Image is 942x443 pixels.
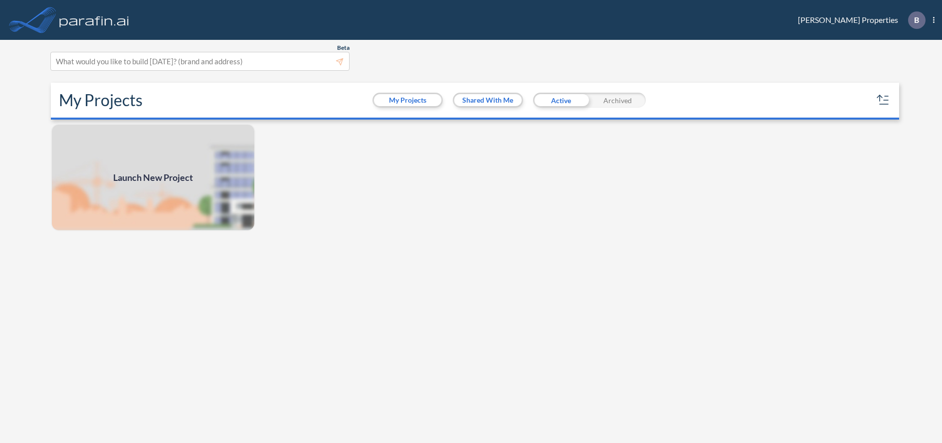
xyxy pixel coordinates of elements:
[113,171,193,184] span: Launch New Project
[51,124,255,231] a: Launch New Project
[374,94,441,106] button: My Projects
[533,93,589,108] div: Active
[589,93,646,108] div: Archived
[51,124,255,231] img: add
[57,10,131,30] img: logo
[783,11,935,29] div: [PERSON_NAME] Properties
[875,92,891,108] button: sort
[454,94,522,106] button: Shared With Me
[914,15,919,24] p: B
[337,44,350,52] span: Beta
[59,91,143,110] h2: My Projects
